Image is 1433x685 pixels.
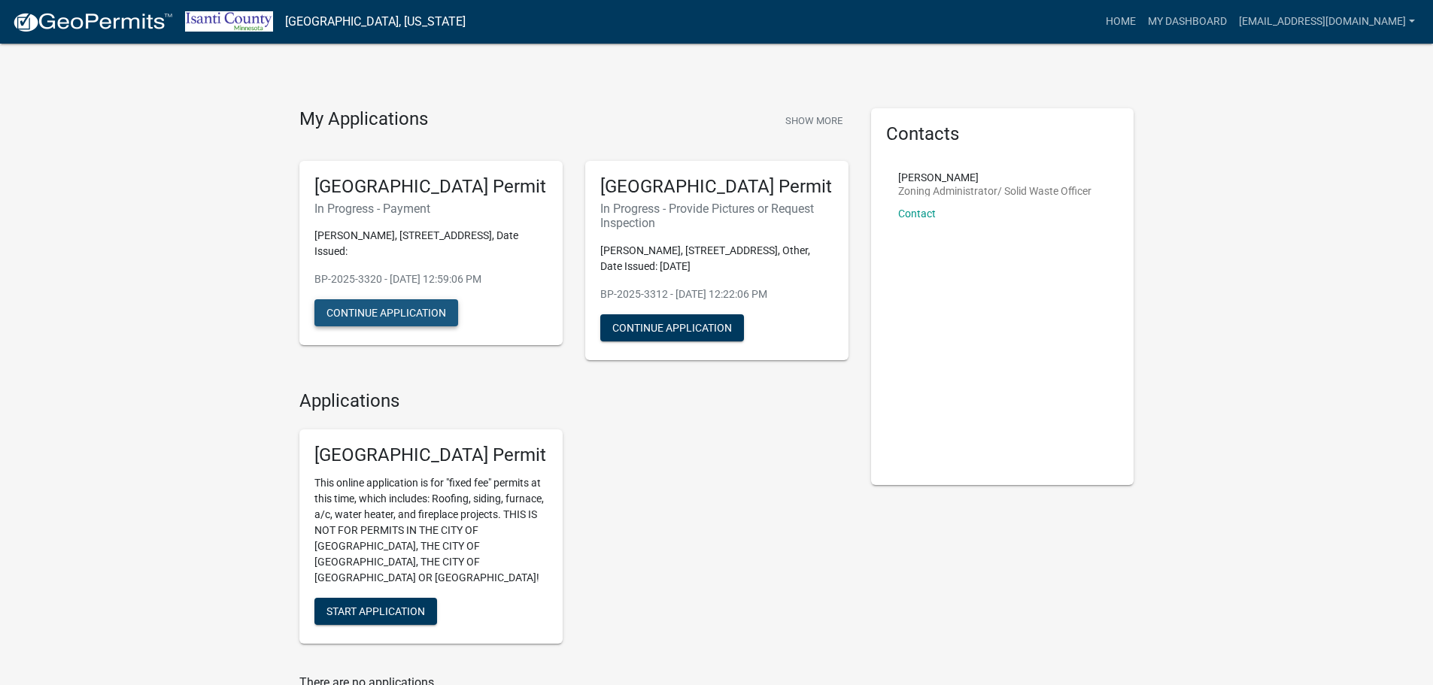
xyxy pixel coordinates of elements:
wm-workflow-list-section: Applications [299,390,849,656]
h6: In Progress - Provide Pictures or Request Inspection [600,202,833,230]
button: Continue Application [600,314,744,341]
span: Start Application [326,605,425,617]
p: [PERSON_NAME] [898,172,1091,183]
p: This online application is for "fixed fee" permits at this time, which includes: Roofing, siding,... [314,475,548,586]
a: Contact [898,208,936,220]
p: Zoning Administrator/ Solid Waste Officer [898,186,1091,196]
button: Show More [779,108,849,133]
p: BP-2025-3320 - [DATE] 12:59:06 PM [314,271,548,287]
h5: [GEOGRAPHIC_DATA] Permit [314,444,548,466]
a: [GEOGRAPHIC_DATA], [US_STATE] [285,9,466,35]
h6: In Progress - Payment [314,202,548,216]
button: Start Application [314,598,437,625]
p: BP-2025-3312 - [DATE] 12:22:06 PM [600,286,833,302]
img: Isanti County, Minnesota [185,11,273,32]
h5: [GEOGRAPHIC_DATA] Permit [600,176,833,198]
h4: Applications [299,390,849,412]
button: Continue Application [314,299,458,326]
h4: My Applications [299,108,428,131]
h5: Contacts [886,123,1119,145]
p: [PERSON_NAME], [STREET_ADDRESS], Date Issued: [314,228,548,259]
a: [EMAIL_ADDRESS][DOMAIN_NAME] [1233,8,1421,36]
h5: [GEOGRAPHIC_DATA] Permit [314,176,548,198]
p: [PERSON_NAME], [STREET_ADDRESS], Other, Date Issued: [DATE] [600,243,833,274]
a: Home [1100,8,1142,36]
a: My Dashboard [1142,8,1233,36]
